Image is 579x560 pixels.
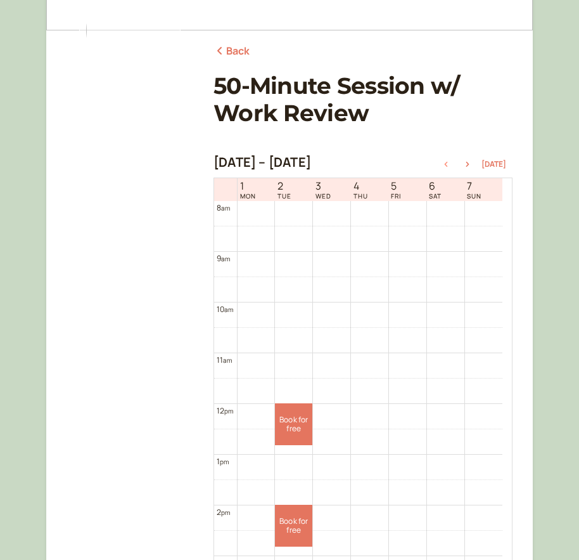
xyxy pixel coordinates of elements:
a: September 4, 2025 [351,179,371,201]
span: 4 [353,180,368,192]
div: 12 [217,405,234,417]
span: pm [221,508,230,517]
span: 2 [277,180,291,192]
span: Book for free [275,415,312,434]
span: am [221,204,230,212]
a: September 6, 2025 [426,179,444,201]
a: September 1, 2025 [238,179,258,201]
span: 5 [391,180,401,192]
span: 1 [240,180,256,192]
div: 8 [217,202,231,214]
span: pm [220,457,229,466]
span: MON [240,192,256,200]
h1: 50-Minute Session w/ Work Review [213,72,512,127]
span: FRI [391,192,401,200]
span: am [223,356,232,365]
a: September 3, 2025 [313,179,334,201]
span: THU [353,192,368,200]
h2: [DATE] – [DATE] [213,155,311,170]
span: 6 [429,180,442,192]
a: Back [213,43,250,60]
div: 1 [217,455,229,467]
button: [DATE] [481,160,506,169]
span: am [221,254,230,263]
div: 11 [217,354,232,366]
a: September 7, 2025 [464,179,484,201]
div: 10 [217,303,234,315]
span: 3 [315,180,331,192]
span: SUN [467,192,481,200]
span: pm [224,407,233,415]
a: September 5, 2025 [388,179,404,201]
span: Book for free [275,517,312,535]
span: SAT [429,192,442,200]
a: September 2, 2025 [275,179,294,201]
div: 2 [217,506,231,518]
span: 7 [467,180,481,192]
span: am [224,305,233,314]
span: TUE [277,192,291,200]
div: 9 [217,252,231,264]
span: WED [315,192,331,200]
